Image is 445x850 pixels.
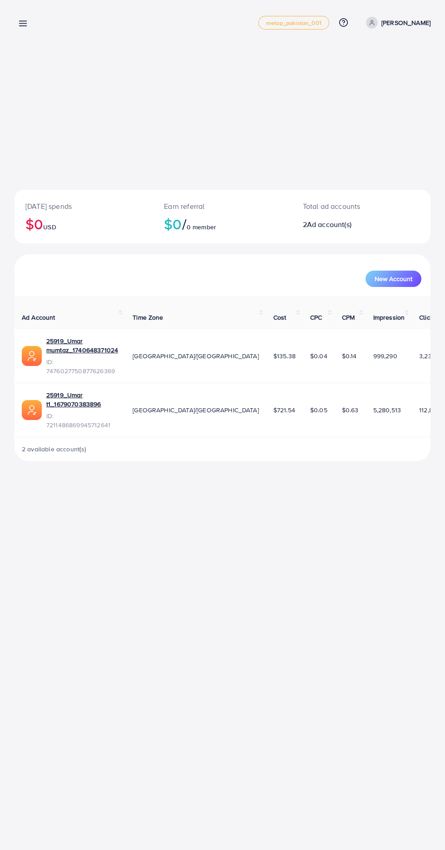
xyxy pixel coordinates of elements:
[419,405,440,415] span: 112,820
[273,313,287,322] span: Cost
[133,351,259,361] span: [GEOGRAPHIC_DATA]/[GEOGRAPHIC_DATA]
[46,336,118,355] a: 25919_Umar mumtaz_1740648371024
[381,17,430,28] p: [PERSON_NAME]
[310,313,322,322] span: CPC
[366,271,421,287] button: New Account
[22,445,87,454] span: 2 available account(s)
[22,313,55,322] span: Ad Account
[133,405,259,415] span: [GEOGRAPHIC_DATA]/[GEOGRAPHIC_DATA]
[273,351,296,361] span: $135.38
[43,222,56,232] span: USD
[46,357,118,376] span: ID: 7476027750877626369
[25,215,142,232] h2: $0
[375,276,412,282] span: New Account
[310,351,327,361] span: $0.04
[303,220,385,229] h2: 2
[25,201,142,212] p: [DATE] spends
[187,222,216,232] span: 0 member
[22,400,42,420] img: ic-ads-acc.e4c84228.svg
[303,201,385,212] p: Total ad accounts
[182,213,187,234] span: /
[342,351,357,361] span: $0.14
[342,405,359,415] span: $0.63
[419,351,434,361] span: 3,231
[373,313,405,322] span: Impression
[266,20,321,26] span: metap_pakistan_001
[133,313,163,322] span: Time Zone
[46,390,118,409] a: 25919_Umar t1_1679070383896
[310,405,327,415] span: $0.05
[164,201,281,212] p: Earn referral
[342,313,355,322] span: CPM
[164,215,281,232] h2: $0
[419,313,436,322] span: Clicks
[258,16,329,30] a: metap_pakistan_001
[273,405,295,415] span: $721.54
[46,411,118,430] span: ID: 7211486869945712641
[373,405,401,415] span: 5,280,513
[373,351,397,361] span: 999,290
[362,17,430,29] a: [PERSON_NAME]
[22,346,42,366] img: ic-ads-acc.e4c84228.svg
[307,219,351,229] span: Ad account(s)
